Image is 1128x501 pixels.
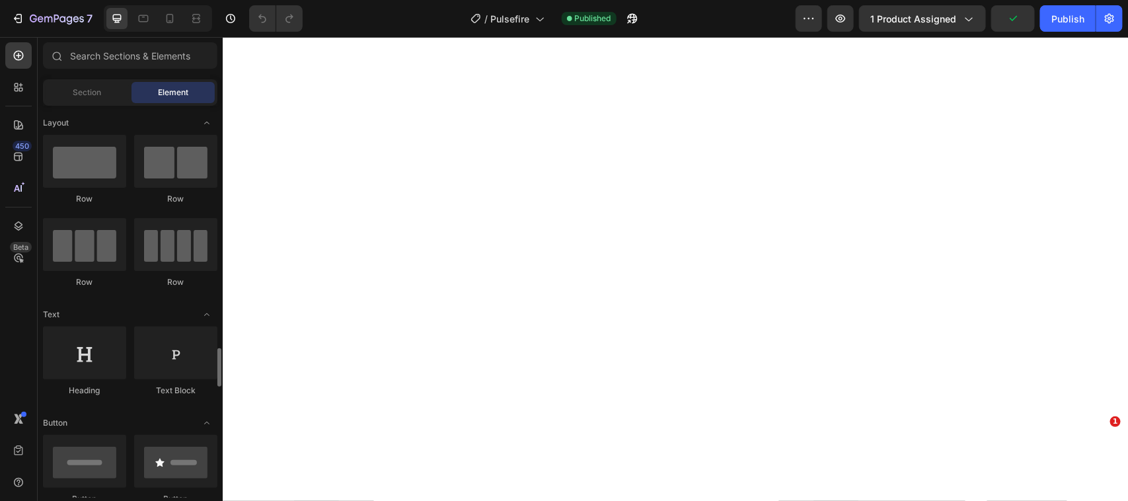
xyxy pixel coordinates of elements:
div: 450 [13,141,32,151]
span: 1 product assigned [870,12,956,26]
span: Layout [43,117,69,129]
input: Search Sections & Elements [43,42,217,69]
div: Text Block [134,385,217,397]
button: Publish [1040,5,1096,32]
div: Row [134,276,217,288]
div: Row [43,193,126,205]
span: / [485,12,488,26]
button: 1 product assigned [859,5,986,32]
div: Row [134,193,217,205]
p: 7 [87,11,93,26]
span: Toggle open [196,412,217,434]
div: Publish [1051,12,1084,26]
div: Undo/Redo [249,5,303,32]
span: 1 [1110,416,1121,427]
span: Pulsefire [491,12,530,26]
button: 7 [5,5,98,32]
span: Element [158,87,188,98]
span: Published [575,13,611,24]
span: Button [43,417,67,429]
span: Toggle open [196,304,217,325]
div: Row [43,276,126,288]
span: Text [43,309,59,321]
span: Toggle open [196,112,217,134]
iframe: Intercom live chat [1083,436,1115,468]
div: Heading [43,385,126,397]
span: Section [73,87,102,98]
iframe: Design area [223,37,1128,501]
div: Beta [10,242,32,252]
